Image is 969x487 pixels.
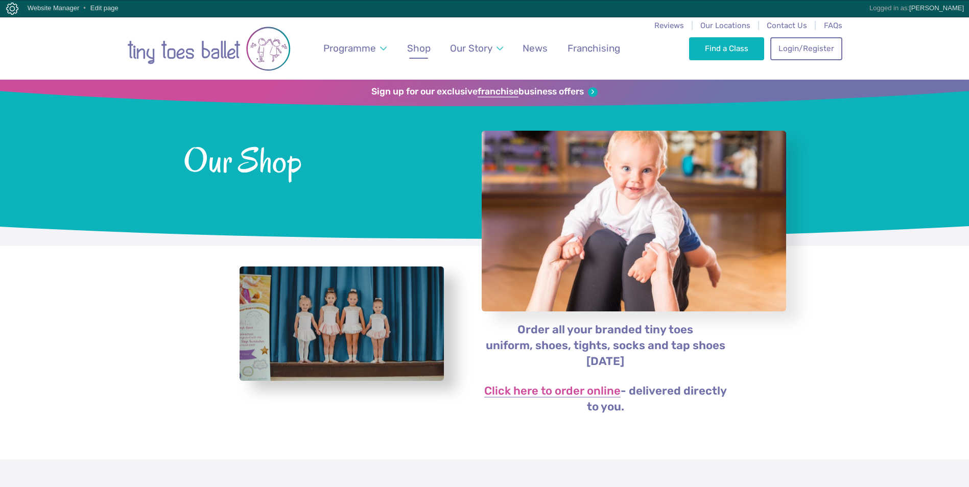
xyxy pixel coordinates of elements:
a: Reviews [654,21,684,30]
span: Our Shop [183,138,455,180]
a: View full-size image [240,266,444,381]
a: Click here to order online [484,385,621,398]
p: Order all your branded tiny toes uniform, shoes, tights, socks and tap shoes [DATE] [481,322,730,370]
span: Shop [407,42,431,54]
a: Go to home page [127,16,291,80]
a: Our Story [445,36,508,60]
a: Login/Register [770,37,842,60]
a: Contact Us [767,21,807,30]
span: Our Story [450,42,492,54]
strong: franchise [478,86,518,98]
a: Shop [402,36,435,60]
a: Find a Class [689,37,764,60]
p: - delivered directly to you. [481,383,730,415]
span: Programme [323,42,376,54]
a: Sign up for our exclusivefranchisebusiness offers [371,86,598,98]
a: FAQs [824,21,842,30]
img: tiny toes ballet [127,23,291,75]
span: News [523,42,548,54]
span: Franchising [568,42,620,54]
a: Programme [318,36,391,60]
a: Our Locations [700,21,750,30]
a: News [518,36,553,60]
a: Franchising [562,36,625,60]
